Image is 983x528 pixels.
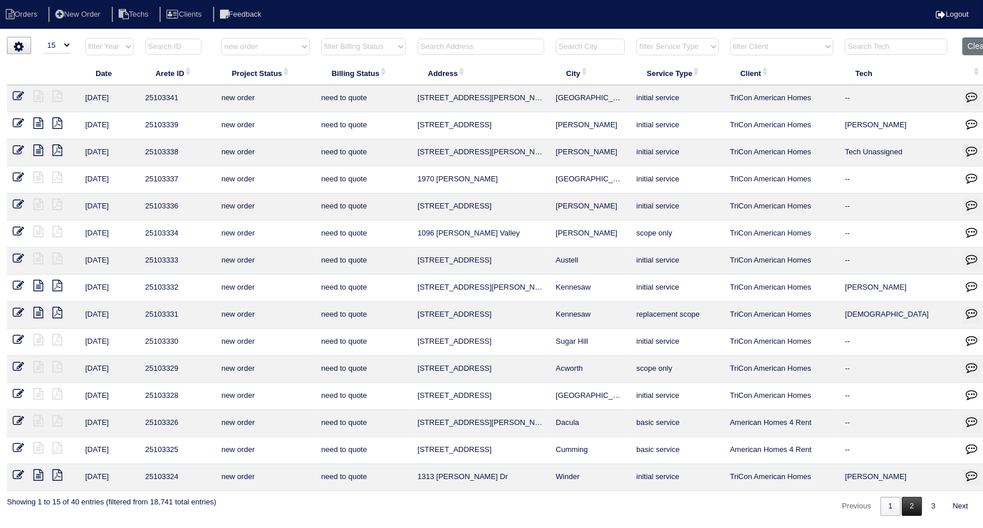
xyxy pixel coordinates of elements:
td: new order [215,85,315,112]
td: [GEOGRAPHIC_DATA] [550,383,631,410]
td: [DATE] [79,383,139,410]
td: TriCon American Homes [724,356,840,383]
td: Dacula [550,410,631,437]
td: TriCon American Homes [724,139,840,166]
td: [GEOGRAPHIC_DATA] [550,166,631,193]
a: New Order [48,10,109,18]
input: Search Tech [845,39,947,55]
td: [DATE] [79,302,139,329]
td: new order [215,193,315,221]
input: Search ID [145,39,202,55]
td: 25103334 [139,221,215,248]
td: TriCon American Homes [724,383,840,410]
td: TriCon American Homes [724,193,840,221]
th: City: activate to sort column ascending [550,61,631,85]
td: -- [839,383,957,410]
td: [STREET_ADDRESS] [412,248,550,275]
td: scope only [631,221,724,248]
td: Acworth [550,356,631,383]
td: Sugar Hill [550,329,631,356]
td: basic service [631,437,724,464]
td: need to quote [316,112,412,139]
td: Kennesaw [550,302,631,329]
td: 1970 [PERSON_NAME] [412,166,550,193]
td: new order [215,166,315,193]
td: [DATE] [79,356,139,383]
th: Tech [839,61,957,85]
td: need to quote [316,410,412,437]
td: -- [839,248,957,275]
li: Feedback [213,7,271,22]
td: need to quote [316,383,412,410]
td: initial service [631,329,724,356]
td: -- [839,166,957,193]
td: initial service [631,193,724,221]
th: Date [79,61,139,85]
td: need to quote [316,139,412,166]
td: [STREET_ADDRESS] [412,193,550,221]
td: -- [839,193,957,221]
td: [PERSON_NAME] [550,221,631,248]
td: new order [215,383,315,410]
td: -- [839,356,957,383]
a: Clients [160,10,211,18]
td: initial service [631,85,724,112]
li: New Order [48,7,109,22]
td: [STREET_ADDRESS] [412,356,550,383]
td: new order [215,410,315,437]
td: 25103341 [139,85,215,112]
td: [PERSON_NAME] [550,139,631,166]
td: new order [215,139,315,166]
td: 1313 [PERSON_NAME] Dr [412,464,550,491]
td: new order [215,248,315,275]
td: 25103337 [139,166,215,193]
td: Kennesaw [550,275,631,302]
td: [DATE] [79,221,139,248]
td: new order [215,275,315,302]
td: [DATE] [79,329,139,356]
td: [DATE] [79,248,139,275]
td: new order [215,112,315,139]
td: American Homes 4 Rent [724,410,840,437]
td: need to quote [316,85,412,112]
td: [DATE] [79,139,139,166]
td: 1096 [PERSON_NAME] Valley [412,221,550,248]
td: initial service [631,248,724,275]
td: [DATE] [79,464,139,491]
a: Next [944,497,976,516]
th: Arete ID: activate to sort column ascending [139,61,215,85]
a: 3 [923,497,943,516]
td: [PERSON_NAME] [550,193,631,221]
td: need to quote [316,464,412,491]
td: [PERSON_NAME] [839,112,957,139]
td: initial service [631,464,724,491]
td: 25103329 [139,356,215,383]
td: -- [839,329,957,356]
td: TriCon American Homes [724,329,840,356]
td: Winder [550,464,631,491]
input: Search City [556,39,625,55]
td: Austell [550,248,631,275]
th: Billing Status: activate to sort column ascending [316,61,412,85]
td: [DATE] [79,166,139,193]
td: basic service [631,410,724,437]
td: [PERSON_NAME] [550,112,631,139]
td: need to quote [316,248,412,275]
td: American Homes 4 Rent [724,437,840,464]
td: [STREET_ADDRESS] [412,302,550,329]
td: [DATE] [79,193,139,221]
td: [GEOGRAPHIC_DATA] [550,85,631,112]
td: initial service [631,166,724,193]
td: 25103326 [139,410,215,437]
td: new order [215,329,315,356]
td: need to quote [316,356,412,383]
td: TriCon American Homes [724,275,840,302]
td: initial service [631,383,724,410]
td: [STREET_ADDRESS][PERSON_NAME] [412,275,550,302]
a: Techs [112,10,158,18]
td: need to quote [316,166,412,193]
td: [STREET_ADDRESS] [412,112,550,139]
td: new order [215,302,315,329]
div: Showing 1 to 15 of 40 entries (filtered from 18,741 total entries) [7,491,216,507]
a: Previous [834,497,879,516]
